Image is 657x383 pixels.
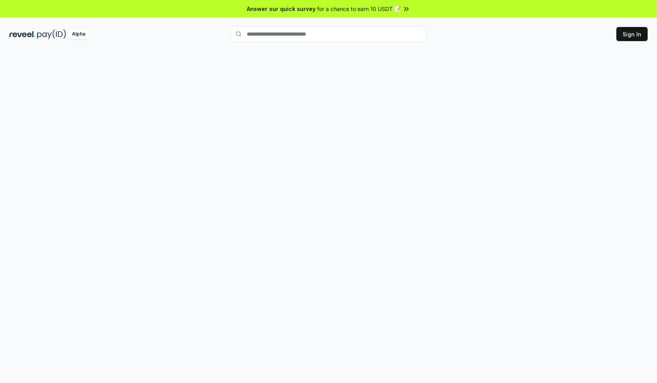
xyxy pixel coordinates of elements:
[37,29,66,39] img: pay_id
[616,27,648,41] button: Sign In
[317,5,401,13] span: for a chance to earn 10 USDT 📝
[9,29,36,39] img: reveel_dark
[247,5,316,13] span: Answer our quick survey
[68,29,90,39] div: Alpha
